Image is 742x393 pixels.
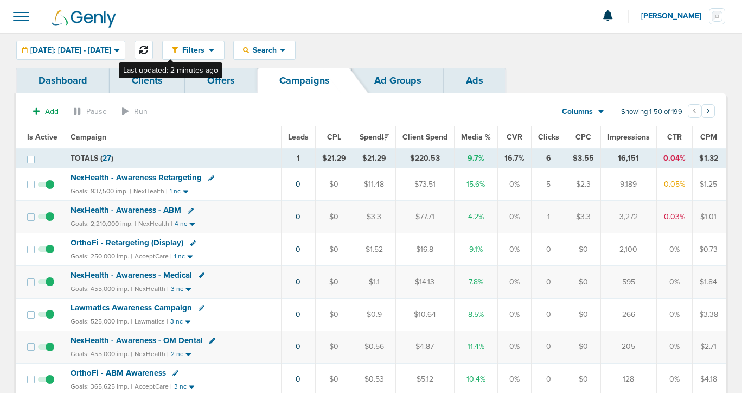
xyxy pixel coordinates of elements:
span: NexHealth - Awareness - Medical [71,270,192,280]
span: Showing 1-50 of 199 [621,107,682,117]
ul: Pagination [688,106,715,119]
td: $0 [566,331,600,363]
td: $1.32 [692,148,725,168]
td: 595 [600,266,656,299]
small: Goals: 365,625 imp. | [71,383,132,391]
a: Dashboard [16,68,110,93]
span: [PERSON_NAME] [641,12,709,20]
td: 205 [600,331,656,363]
td: 8.5% [454,298,497,331]
td: $77.71 [395,201,454,233]
td: $0 [315,298,353,331]
a: 0 [296,277,300,287]
td: 0% [656,266,692,299]
td: 0% [497,168,531,201]
td: $1.84 [692,266,725,299]
td: $14.13 [395,266,454,299]
td: $0 [315,331,353,363]
td: $4.87 [395,331,454,363]
small: 3 nc [171,285,183,293]
span: Leads [288,132,309,142]
td: 5 [531,168,566,201]
span: Is Active [27,132,57,142]
small: Goals: 455,000 imp. | [71,350,132,358]
small: 2 nc [171,350,183,358]
td: 0.05% [656,168,692,201]
small: 1 nc [174,252,185,261]
span: Columns [562,106,593,117]
td: $1.01 [692,201,725,233]
td: $0.9 [353,298,395,331]
td: $0 [566,233,600,266]
td: $2.71 [692,331,725,363]
span: OrthoFi - Retargeting (Display) [71,238,183,248]
td: $11.48 [353,168,395,201]
a: 0 [296,245,300,254]
td: $0.56 [353,331,395,363]
td: 7.8% [454,266,497,299]
td: 0% [497,266,531,299]
span: CVR [507,132,522,142]
td: 2,100 [600,233,656,266]
a: 0 [296,212,300,221]
small: Goals: 455,000 imp. | [71,285,132,293]
img: Genly [52,10,116,28]
td: 16,151 [600,148,656,168]
a: Clients [110,68,185,93]
td: $3.38 [692,298,725,331]
small: Goals: 937,500 imp. | [71,187,131,195]
td: 1 [281,148,315,168]
td: 0% [497,233,531,266]
span: OrthoFi - ABM Awareness [71,368,166,378]
span: Lawmatics Awareness Campaign [71,303,192,313]
td: $0 [566,298,600,331]
td: $1.1 [353,266,395,299]
span: 27 [103,154,111,163]
small: Lawmatics | [135,318,168,325]
span: [DATE]: [DATE] - [DATE] [30,47,111,54]
td: 9,189 [600,168,656,201]
td: 0% [656,298,692,331]
small: Goals: 250,000 imp. | [71,252,132,261]
td: 1 [531,201,566,233]
td: $0 [315,201,353,233]
td: 0% [497,331,531,363]
td: $16.8 [395,233,454,266]
td: 0% [656,331,692,363]
td: 0 [531,298,566,331]
small: 1 nc [170,187,181,195]
td: 15.6% [454,168,497,201]
td: 0 [531,331,566,363]
td: TOTALS ( ) [64,148,281,168]
span: Campaign [71,132,106,142]
td: 16.7% [497,148,531,168]
span: Client Spend [402,132,447,142]
td: 0% [497,201,531,233]
small: Goals: 2,210,000 imp. | [71,220,136,228]
td: 0.03% [656,201,692,233]
small: 3 nc [170,318,183,326]
td: 266 [600,298,656,331]
a: 0 [296,342,300,351]
td: $2.3 [566,168,600,201]
span: Filters [178,46,209,55]
span: Clicks [538,132,559,142]
a: 0 [296,310,300,319]
td: 4.2% [454,201,497,233]
span: CPL [327,132,341,142]
small: Goals: 525,000 imp. | [71,318,132,326]
a: Ads [444,68,506,93]
td: 0% [497,298,531,331]
a: Ad Groups [352,68,444,93]
span: NexHealth - Awareness - OM Dental [71,335,203,345]
small: NexHealth | [133,187,168,195]
td: $0 [315,233,353,266]
td: $3.3 [566,201,600,233]
td: 0% [656,233,692,266]
button: Go to next page [701,104,715,118]
td: $1.25 [692,168,725,201]
span: NexHealth - Awareness Retargeting [71,173,202,182]
td: 0 [531,266,566,299]
small: AcceptCare | [135,252,172,260]
small: NexHealth | [135,285,169,293]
